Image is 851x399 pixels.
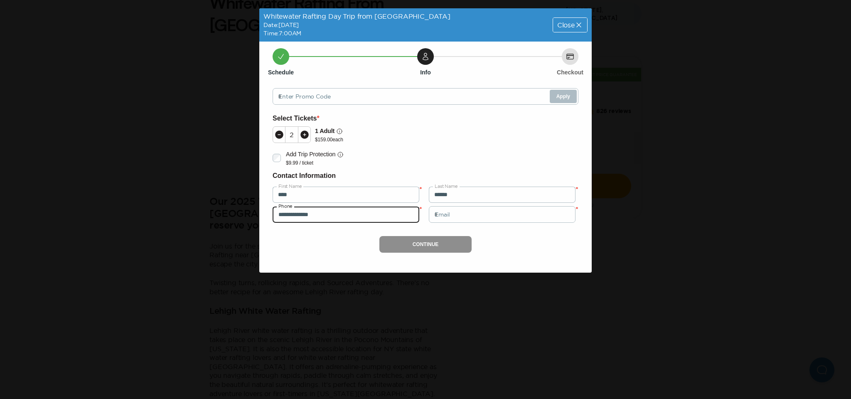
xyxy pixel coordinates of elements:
[268,68,294,76] h6: Schedule
[285,131,298,138] div: 2
[286,160,344,166] p: $9.99 / ticket
[273,113,578,124] h6: Select Tickets
[273,170,578,181] h6: Contact Information
[263,22,299,28] span: Date: [DATE]
[315,136,343,143] p: $ 159.00 each
[557,68,583,76] h6: Checkout
[420,68,431,76] h6: Info
[557,22,575,28] span: Close
[315,126,334,136] p: 1 Adult
[263,12,450,20] span: Whitewater Rafting Day Trip from [GEOGRAPHIC_DATA]
[286,150,335,159] p: Add Trip Protection
[263,30,301,37] span: Time: 7:00AM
